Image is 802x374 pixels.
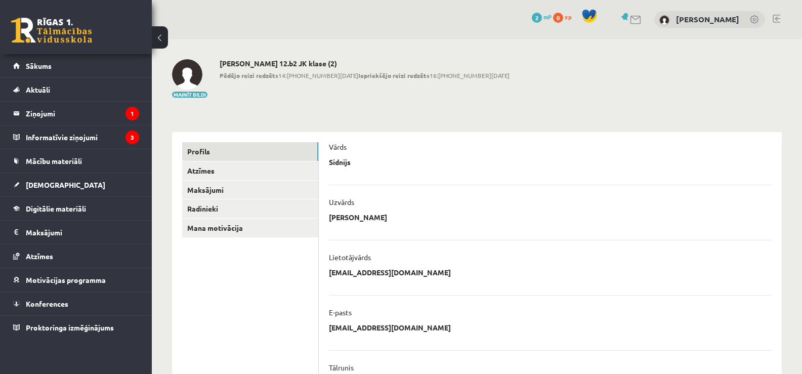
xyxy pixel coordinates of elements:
[13,316,139,339] a: Proktoringa izmēģinājums
[329,157,351,167] p: Sidnijs
[565,13,571,21] span: xp
[172,92,207,98] button: Mainīt bildi
[26,102,139,125] legend: Ziņojumi
[13,54,139,77] a: Sākums
[26,85,50,94] span: Aktuāli
[26,204,86,213] span: Digitālie materiāli
[13,126,139,149] a: Informatīvie ziņojumi3
[125,107,139,120] i: 1
[13,268,139,292] a: Motivācijas programma
[13,244,139,268] a: Atzīmes
[26,126,139,149] legend: Informatīvie ziņojumi
[13,221,139,244] a: Maksājumi
[26,252,53,261] span: Atzīmes
[532,13,552,21] a: 2 mP
[172,59,202,90] img: Sidnijs Kalniņš
[26,221,139,244] legend: Maksājumi
[182,219,318,237] a: Mana motivācija
[13,292,139,315] a: Konferences
[329,213,387,222] p: [PERSON_NAME]
[329,142,347,151] p: Vārds
[329,197,354,206] p: Uzvārds
[182,161,318,180] a: Atzīmes
[26,180,105,189] span: [DEMOGRAPHIC_DATA]
[26,156,82,165] span: Mācību materiāli
[26,323,114,332] span: Proktoringa izmēģinājums
[13,149,139,173] a: Mācību materiāli
[26,61,52,70] span: Sākums
[182,181,318,199] a: Maksājumi
[532,13,542,23] span: 2
[543,13,552,21] span: mP
[676,14,739,24] a: [PERSON_NAME]
[125,131,139,144] i: 3
[13,78,139,101] a: Aktuāli
[329,363,354,372] p: Tālrunis
[329,268,451,277] p: [EMAIL_ADDRESS][DOMAIN_NAME]
[553,13,563,23] span: 0
[182,199,318,218] a: Radinieki
[13,173,139,196] a: [DEMOGRAPHIC_DATA]
[553,13,576,21] a: 0 xp
[329,308,352,317] p: E-pasts
[11,18,92,43] a: Rīgas 1. Tālmācības vidusskola
[220,71,278,79] b: Pēdējo reizi redzēts
[329,323,451,332] p: [EMAIL_ADDRESS][DOMAIN_NAME]
[13,197,139,220] a: Digitālie materiāli
[329,253,371,262] p: Lietotājvārds
[220,59,510,68] h2: [PERSON_NAME] 12.b2 JK klase (2)
[182,142,318,161] a: Profils
[13,102,139,125] a: Ziņojumi1
[26,299,68,308] span: Konferences
[358,71,430,79] b: Iepriekšējo reizi redzēts
[659,15,669,25] img: Sidnijs Kalniņš
[26,275,106,284] span: Motivācijas programma
[220,71,510,80] span: 14:[PHONE_NUMBER][DATE] 16:[PHONE_NUMBER][DATE]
